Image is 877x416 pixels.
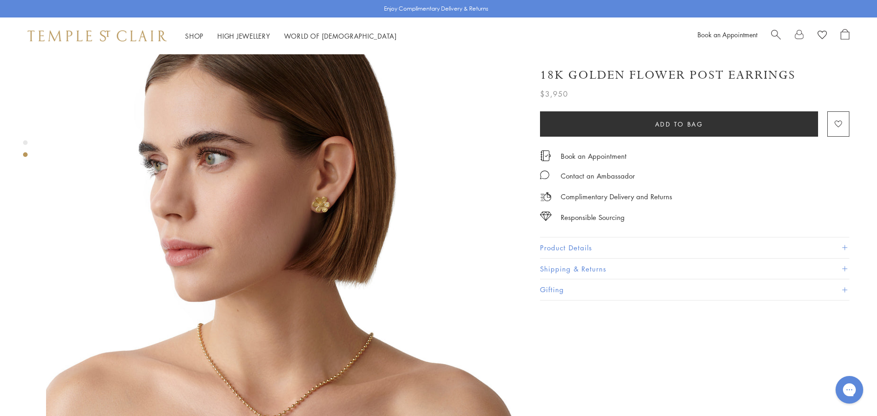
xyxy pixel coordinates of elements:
a: View Wishlist [818,29,827,43]
button: Product Details [540,237,849,258]
img: Temple St. Clair [28,30,167,41]
span: Add to bag [655,119,703,129]
img: icon_sourcing.svg [540,212,552,221]
a: ShopShop [185,31,203,40]
a: Book an Appointment [697,30,757,39]
div: Contact an Ambassador [561,170,635,182]
nav: Main navigation [185,30,397,42]
img: icon_appointment.svg [540,150,551,161]
span: $3,950 [540,88,568,100]
a: Search [771,29,781,43]
p: Complimentary Delivery and Returns [561,191,672,202]
a: Book an Appointment [561,151,627,161]
button: Shipping & Returns [540,259,849,279]
a: Open Shopping Bag [841,29,849,43]
img: icon_delivery.svg [540,191,552,202]
button: Add to bag [540,111,818,137]
button: Gifting [540,279,849,300]
h1: 18K Golden Flower Post Earrings [540,67,796,83]
div: Responsible Sourcing [561,212,625,223]
a: High JewelleryHigh Jewellery [217,31,270,40]
iframe: Gorgias live chat messenger [831,373,868,407]
img: MessageIcon-01_2.svg [540,170,549,179]
p: Enjoy Complimentary Delivery & Returns [384,4,488,13]
a: World of [DEMOGRAPHIC_DATA]World of [DEMOGRAPHIC_DATA] [284,31,397,40]
div: Product gallery navigation [23,138,28,164]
